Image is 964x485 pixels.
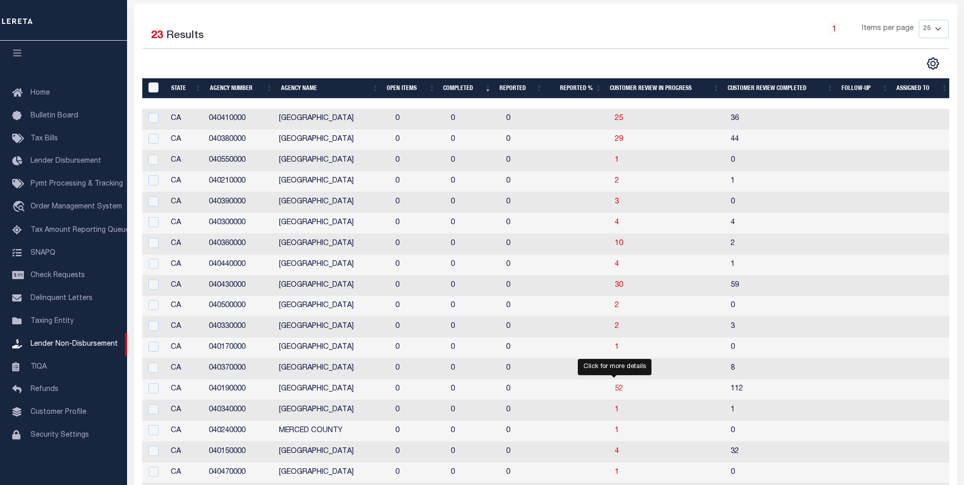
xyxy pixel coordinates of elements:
td: CA [167,150,204,171]
td: MERCED COUNTY [275,421,391,442]
th: MBACode [142,78,168,99]
td: 0 [391,421,447,442]
td: 040340000 [205,400,275,421]
span: Tax Amount Reporting Queue [30,227,130,234]
span: Pymt Processing & Tracking [30,180,123,188]
a: 29 [615,136,623,143]
td: 0 [447,463,502,483]
td: 0 [447,171,502,192]
td: 0 [391,463,447,483]
td: 0 [447,421,502,442]
td: 0 [391,276,447,296]
td: 0 [391,213,447,234]
a: 1 [615,157,619,164]
td: CA [167,463,204,483]
td: 36 [727,109,839,130]
th: Reported: activate to sort column ascending [495,78,547,99]
td: 0 [447,379,502,400]
div: Click for more details [578,359,651,375]
th: Open Items: activate to sort column ascending [383,78,439,99]
td: 0 [391,400,447,421]
td: CA [167,276,204,296]
td: 0 [391,130,447,150]
span: Taxing Entity [30,318,74,325]
td: CA [167,442,204,463]
td: CA [167,130,204,150]
span: SNAPQ [30,249,55,256]
span: 3 [615,198,619,205]
td: 112 [727,379,839,400]
td: 0 [502,130,553,150]
td: 3 [727,317,839,338]
td: 0 [447,317,502,338]
td: 0 [727,463,839,483]
span: 2 [615,302,619,309]
a: 10 [615,240,623,247]
td: 0 [447,276,502,296]
a: 2 [615,177,619,185]
span: 4 [615,219,619,226]
label: Results [166,28,204,44]
td: 0 [502,442,553,463]
td: 0 [447,234,502,255]
td: [GEOGRAPHIC_DATA] [275,213,391,234]
span: Tax Bills [30,135,58,142]
th: State: activate to sort column ascending [167,78,205,99]
td: 0 [447,338,502,358]
td: 0 [502,296,553,317]
span: 1 [615,406,619,413]
td: 0 [727,192,839,213]
td: CA [167,213,204,234]
th: Agency Name: activate to sort column ascending [277,78,383,99]
td: 0 [447,130,502,150]
span: 1 [615,344,619,351]
td: [GEOGRAPHIC_DATA] [275,463,391,483]
td: CA [167,255,204,276]
td: 2 [727,234,839,255]
td: 0 [502,234,553,255]
td: 040370000 [205,358,275,379]
td: 8 [727,358,839,379]
td: 0 [391,317,447,338]
td: 040170000 [205,338,275,358]
a: 1 [615,469,619,476]
td: 0 [727,150,839,171]
td: 0 [447,150,502,171]
td: [GEOGRAPHIC_DATA] [275,171,391,192]
td: 040430000 [205,276,275,296]
td: 0 [502,379,553,400]
td: [GEOGRAPHIC_DATA] [275,276,391,296]
a: 1 [829,23,840,35]
a: 4 [615,261,619,268]
i: travel_explore [12,201,28,214]
a: 30 [615,282,623,289]
span: Order Management System [30,203,122,210]
span: Security Settings [30,432,89,439]
td: 0 [447,213,502,234]
td: [GEOGRAPHIC_DATA] [275,379,391,400]
span: Check Requests [30,272,85,279]
td: 0 [502,255,553,276]
th: Customer Review Completed: activate to sort column ascending [724,78,837,99]
td: 0 [447,296,502,317]
td: 1 [727,255,839,276]
td: [GEOGRAPHIC_DATA] [275,255,391,276]
td: 0 [391,255,447,276]
td: CA [167,192,204,213]
td: 040500000 [205,296,275,317]
td: [GEOGRAPHIC_DATA] [275,296,391,317]
span: Lender Non-Disbursement [30,341,118,348]
td: CA [167,421,204,442]
td: CA [167,317,204,338]
span: 52 [615,385,623,392]
td: 040300000 [205,213,275,234]
td: CA [167,171,204,192]
td: [GEOGRAPHIC_DATA] [275,150,391,171]
td: 32 [727,442,839,463]
td: 0 [447,109,502,130]
td: 0 [502,463,553,483]
span: Home [30,89,50,97]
